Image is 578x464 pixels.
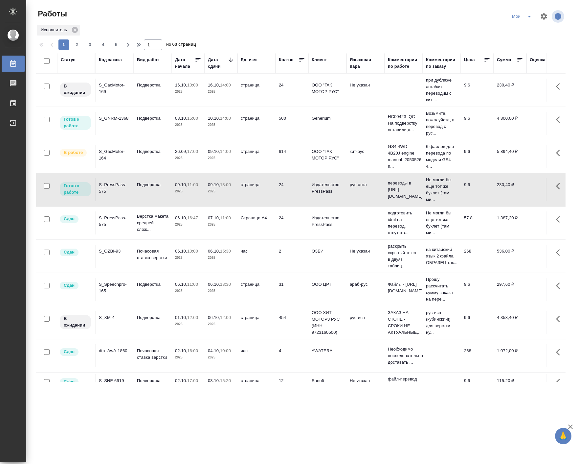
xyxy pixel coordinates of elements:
p: 01.10, [175,315,187,320]
p: 06.10, [208,315,220,320]
td: 9.6 [461,145,494,168]
span: из 63 страниц [166,40,196,50]
td: 9.6 [461,311,494,334]
td: час [237,344,276,367]
td: 614 [276,145,308,168]
p: 10:00 [187,249,198,254]
span: Настроить таблицу [536,9,552,24]
p: ОЗБИ [312,248,343,255]
p: Исполнитель [41,27,69,33]
div: S_XM-4 [99,314,130,321]
div: Оценка [530,57,545,63]
p: 10:00 [220,348,231,353]
button: Здесь прячутся важные кнопки [552,344,568,360]
p: 2025 [175,122,201,128]
p: 2025 [208,122,234,128]
p: 2025 [208,155,234,161]
button: Здесь прячутся важные кнопки [552,178,568,194]
span: 4 [98,41,108,48]
p: 2025 [175,321,201,328]
p: 26.09, [175,149,187,154]
p: 2025 [208,321,234,328]
div: Статус [61,57,76,63]
td: 9.6 [461,374,494,397]
p: 2025 [208,188,234,195]
p: НС00423_QC - На подвёрстку оставили д... [388,113,419,133]
div: Исполнитель [37,25,80,36]
div: Менеджер проверил работу исполнителя, передает ее на следующий этап [59,215,92,224]
div: Ед. изм [241,57,257,63]
p: 2025 [175,155,201,161]
p: Подверстка [137,378,168,384]
div: S_PressPass-575 [99,182,130,195]
td: страница [237,112,276,135]
td: 31 [276,278,308,301]
p: 2025 [175,255,201,261]
div: Исполнитель назначен, приступать к работе пока рано [59,314,92,330]
div: Комментарии по работе [388,57,419,70]
button: Здесь прячутся важные кнопки [552,112,568,128]
p: раскрыть скрытый текст в двуяз таблиц... [388,243,419,269]
div: Кол-во [279,57,294,63]
p: 06.10, [175,282,187,287]
td: 9.6 [461,178,494,201]
p: Файлы - [URL][DOMAIN_NAME].. [388,281,419,294]
p: 13:30 [220,282,231,287]
td: 4 358,40 ₽ [494,311,526,334]
button: Здесь прячутся важные кнопки [552,311,568,327]
p: 15:30 [220,249,231,254]
p: при дубляже англ/кит переводим с кит ... [426,77,457,103]
td: 4 800,00 ₽ [494,112,526,135]
td: 4 [276,344,308,367]
button: 2 [72,39,82,50]
p: 07.10, [208,215,220,220]
td: 230,40 ₽ [494,178,526,201]
div: Код заказа [99,57,122,63]
div: Дата начала [175,57,195,70]
td: араб-рус [346,278,385,301]
button: Здесь прячутся важные кнопки [552,145,568,161]
td: Страница А4 [237,211,276,234]
p: Сдан [64,282,75,289]
p: переводы в [URL][DOMAIN_NAME].. [388,180,419,200]
div: Менеджер проверил работу исполнителя, передает ее на следующий этап [59,281,92,290]
td: 297,60 ₽ [494,278,526,301]
p: Сдан [64,379,75,385]
p: 2025 [208,221,234,228]
div: Комментарии по заказу [426,57,457,70]
p: ЗАКАЗ НА СТОПЕ - СРОКИ НЕ АКТУАЛЬНЫЕ,... [388,309,419,336]
p: 2025 [175,354,201,361]
p: 02.10, [175,348,187,353]
p: 12:00 [187,315,198,320]
p: 06.10, [175,215,187,220]
p: 2025 [175,188,201,195]
p: Готов к работе [64,183,87,196]
p: Подверстка [137,82,168,88]
p: на китайский язык 2 файла ОБРАЗЕЦ так... [426,246,457,266]
p: 2025 [175,88,201,95]
p: 13:00 [220,182,231,187]
p: ООО ХИТ МОТОРЗ РУС (ИНН 9723160500) [312,309,343,336]
p: Издательство PressPass [312,215,343,228]
td: страница [237,311,276,334]
p: 04.10, [208,348,220,353]
p: 16.10, [175,83,187,87]
div: Клиент [312,57,327,63]
button: Здесь прячутся важные кнопки [552,245,568,260]
td: страница [237,374,276,397]
p: ООО "ГАК МОТОР РУС" [312,148,343,161]
p: 2025 [208,354,234,361]
div: Цена [464,57,475,63]
div: S_GNRM-1368 [99,115,130,122]
p: OOO ЦРТ [312,281,343,288]
button: 5 [111,39,122,50]
td: 9.6 [461,112,494,135]
p: Верстка макета средней слож... [137,213,168,233]
span: 🙏 [558,429,569,443]
p: Возьмите, пожалуйста, в перевод с рус... [426,110,457,136]
p: 17:00 [187,149,198,154]
p: 03.10, [208,378,220,383]
p: Подверстка [137,148,168,155]
div: Исполнитель выполняет работу [59,148,92,157]
td: 2 [276,245,308,268]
